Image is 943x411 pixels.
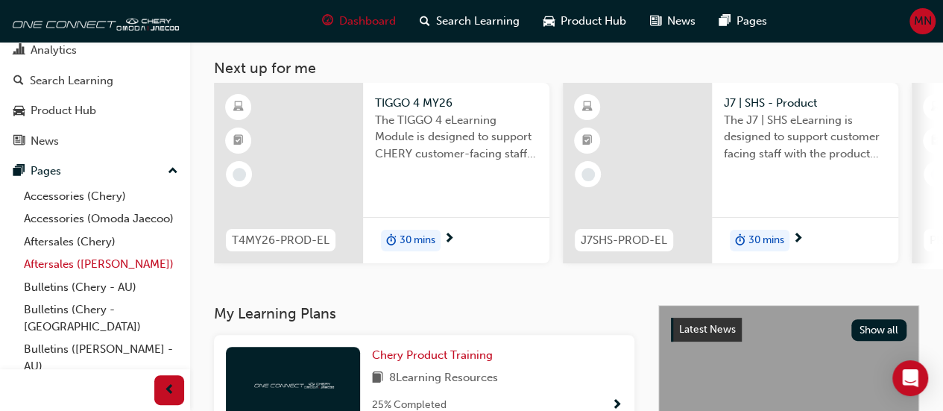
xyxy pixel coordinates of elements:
[233,168,246,181] span: learningRecordVerb_NONE-icon
[737,13,767,30] span: Pages
[707,6,779,37] a: pages-iconPages
[667,13,696,30] span: News
[322,12,333,31] span: guage-icon
[931,98,942,117] span: learningResourceType_ELEARNING-icon
[190,60,943,77] h3: Next up for me
[408,6,532,37] a: search-iconSearch Learning
[18,298,184,338] a: Bulletins (Chery - [GEOGRAPHIC_DATA])
[6,67,184,95] a: Search Learning
[372,369,383,388] span: book-icon
[18,253,184,276] a: Aftersales ([PERSON_NAME])
[7,6,179,36] img: oneconnect
[339,13,396,30] span: Dashboard
[638,6,707,37] a: news-iconNews
[31,133,59,150] div: News
[31,163,61,180] div: Pages
[436,13,520,30] span: Search Learning
[6,37,184,64] a: Analytics
[909,8,936,34] button: MN
[232,232,329,249] span: T4MY26-PROD-EL
[679,323,736,336] span: Latest News
[164,381,175,400] span: prev-icon
[233,98,244,117] span: learningResourceType_ELEARNING-icon
[735,231,745,251] span: duration-icon
[6,97,184,125] a: Product Hub
[214,83,549,263] a: T4MY26-PROD-ELTIGGO 4 MY26The TIGGO 4 eLearning Module is designed to support CHERY customer-faci...
[6,128,184,155] a: News
[252,377,334,391] img: oneconnect
[748,232,784,249] span: 30 mins
[375,112,537,163] span: The TIGGO 4 eLearning Module is designed to support CHERY customer-facing staff with the product ...
[671,318,906,342] a: Latest NewsShow all
[719,12,731,31] span: pages-icon
[372,348,493,362] span: Chery Product Training
[561,13,626,30] span: Product Hub
[13,75,24,88] span: search-icon
[582,131,593,151] span: booktick-icon
[18,230,184,254] a: Aftersales (Chery)
[31,42,77,59] div: Analytics
[444,233,455,246] span: next-icon
[582,98,593,117] span: learningResourceType_ELEARNING-icon
[563,83,898,263] a: J7SHS-PROD-ELJ7 | SHS - ProductThe J7 | SHS eLearning is designed to support customer facing staf...
[581,168,595,181] span: learningRecordVerb_NONE-icon
[310,6,408,37] a: guage-iconDashboard
[724,95,886,112] span: J7 | SHS - Product
[543,12,555,31] span: car-icon
[18,276,184,299] a: Bulletins (Chery - AU)
[30,72,113,90] div: Search Learning
[18,207,184,230] a: Accessories (Omoda Jaecoo)
[13,44,25,57] span: chart-icon
[168,162,178,181] span: up-icon
[851,319,907,341] button: Show all
[400,232,435,249] span: 30 mins
[532,6,638,37] a: car-iconProduct Hub
[375,95,537,112] span: TIGGO 4 MY26
[386,231,397,251] span: duration-icon
[650,12,661,31] span: news-icon
[233,131,244,151] span: booktick-icon
[6,157,184,185] button: Pages
[931,131,942,151] span: booktick-icon
[13,165,25,178] span: pages-icon
[13,135,25,148] span: news-icon
[13,104,25,118] span: car-icon
[892,360,928,396] div: Open Intercom Messenger
[372,347,499,364] a: Chery Product Training
[214,305,634,322] h3: My Learning Plans
[792,233,804,246] span: next-icon
[389,369,498,388] span: 8 Learning Resources
[31,102,96,119] div: Product Hub
[18,185,184,208] a: Accessories (Chery)
[914,13,932,30] span: MN
[724,112,886,163] span: The J7 | SHS eLearning is designed to support customer facing staff with the product and sales in...
[420,12,430,31] span: search-icon
[581,232,667,249] span: J7SHS-PROD-EL
[18,338,184,377] a: Bulletins ([PERSON_NAME] - AU)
